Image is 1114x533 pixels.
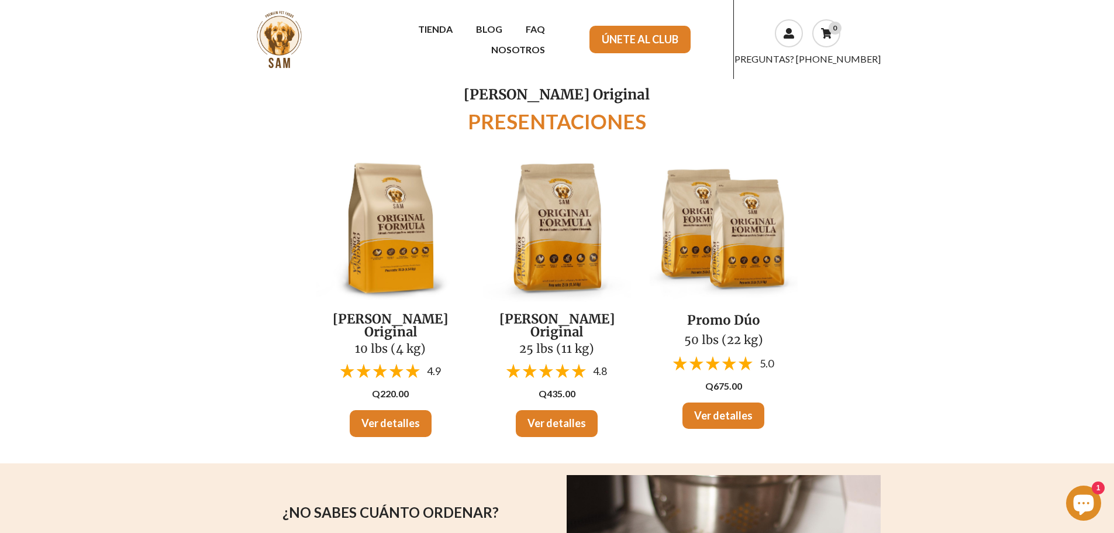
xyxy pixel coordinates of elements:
[516,410,598,437] a: Ver detalles
[316,312,464,338] h2: [PERSON_NAME] Original
[427,364,441,377] span: 4.9
[650,155,798,303] img: mockupfinalss.jpeg
[464,19,514,39] a: BLOG
[589,26,691,54] a: ÚNETE AL CLUB
[406,19,464,39] a: TIENDA
[483,155,631,303] img: mockupfinales-01.jpeg
[483,343,631,355] h2: 25 lbs (11 kg)
[760,357,774,370] span: 5.0
[1063,486,1105,524] inbox-online-store-chat: Chat de la tienda online Shopify
[650,380,798,393] p: Q675.00
[316,387,464,401] p: Q220.00
[480,39,557,60] a: NOSOTROS
[340,364,441,378] a: 4.9
[506,364,607,378] a: 4.8
[483,312,631,338] h2: [PERSON_NAME] Original
[734,53,881,64] a: PREGUNTAS? [PHONE_NUMBER]
[483,387,631,401] p: Q435.00
[682,403,764,429] a: Ver detalles
[514,19,557,39] a: FAQ
[650,333,798,347] h2: 50 lbs (22 kg)
[593,364,607,377] span: 4.8
[650,312,798,328] h2: Promo Dúo
[249,9,309,70] img: sam.png
[233,109,881,133] h1: PRESENTACIONES
[350,410,432,437] a: Ver detalles
[233,85,881,105] p: [PERSON_NAME] Original
[812,19,840,47] a: 0
[316,343,464,355] h2: 10 lbs (4 kg)
[233,504,548,521] h2: ¿NO SABES CUÁNTO ORDENAR?
[316,155,464,303] img: mockupfinales-02.jpeg
[829,22,841,35] div: 0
